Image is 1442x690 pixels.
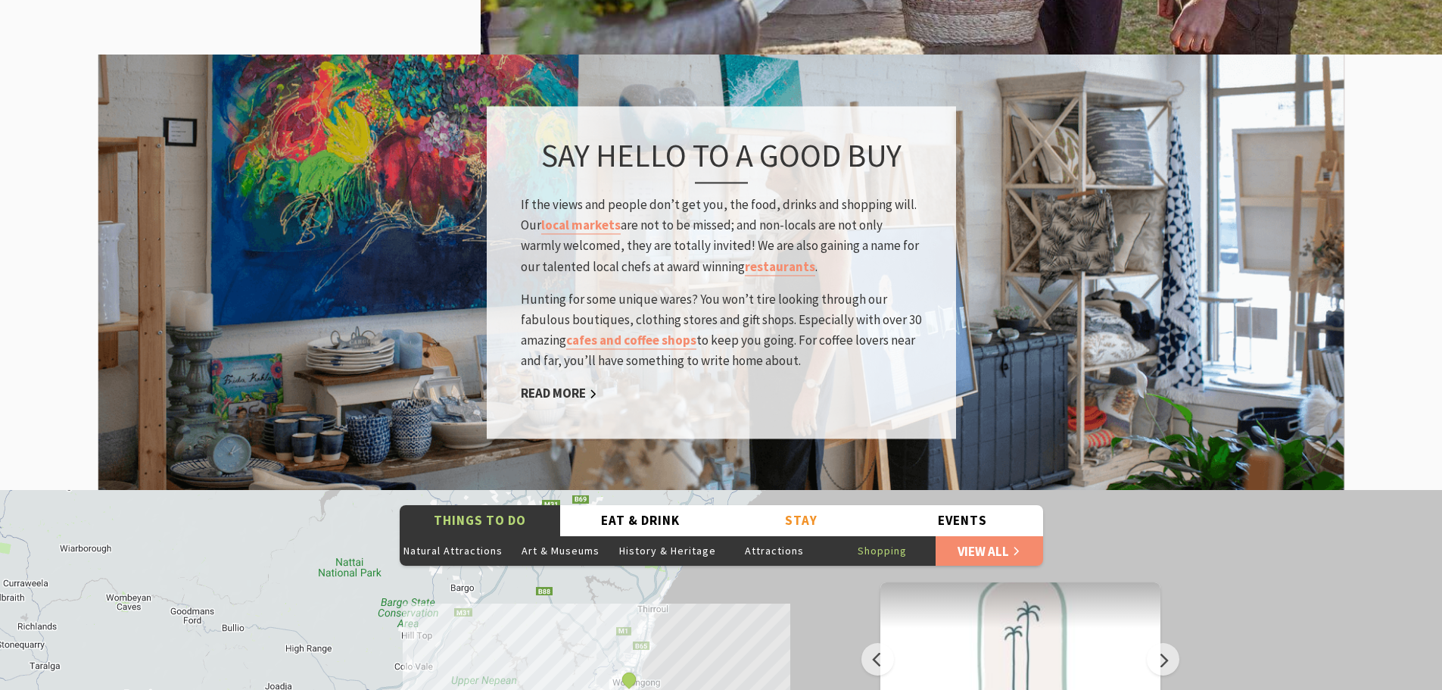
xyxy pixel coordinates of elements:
button: Things To Do [400,505,561,536]
button: Art & Museums [506,535,614,566]
button: Next [1147,643,1179,676]
button: Previous [861,643,894,676]
a: local markets [541,217,621,235]
button: Stay [721,505,883,536]
button: Eat & Drink [560,505,721,536]
a: View All [936,535,1043,566]
button: Events [882,505,1043,536]
button: History & Heritage [614,535,721,566]
button: Shopping [828,535,936,566]
p: If the views and people don’t get you, the food, drinks and shopping will. Our are not to be miss... [521,195,922,277]
h3: Say hello to a good buy [521,136,922,183]
p: Hunting for some unique wares? You won’t tire looking through our fabulous boutiques, clothing st... [521,289,922,372]
button: See detail about Miss Zoe's School of Dance [618,670,638,690]
button: Attractions [721,535,829,566]
a: restaurants [745,258,815,276]
button: Natural Attractions [400,535,507,566]
a: cafes and coffee shops [566,333,696,350]
a: Read More [521,386,597,403]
